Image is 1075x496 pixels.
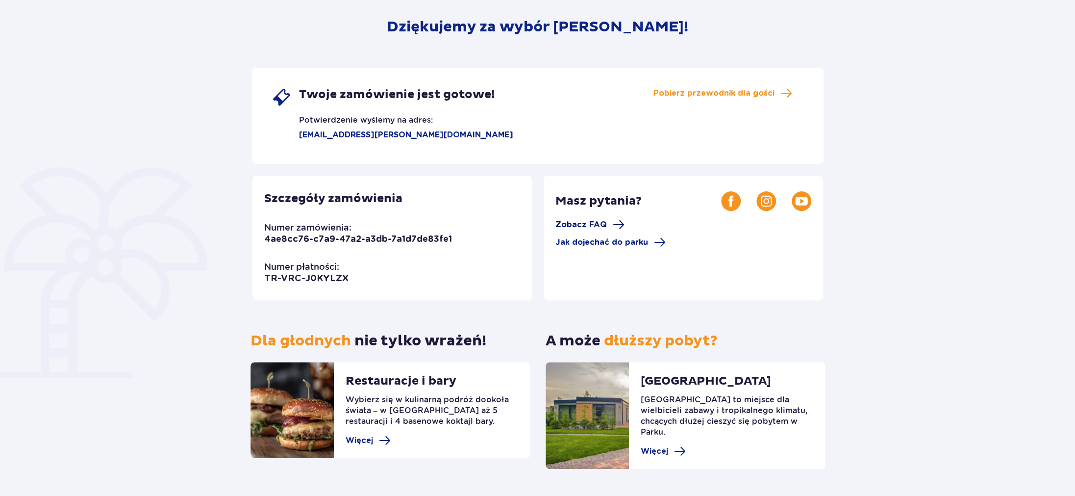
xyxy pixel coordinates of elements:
[272,87,291,107] img: single ticket icon
[555,219,607,230] span: Zobacz FAQ
[264,234,452,245] p: 4ae8cc76-c7a9-47a2-a3db-7a1d7de83fe1
[250,332,351,350] span: Dla głodnych
[641,374,771,394] p: [GEOGRAPHIC_DATA]
[250,332,486,350] p: nie tylko wrażeń!
[264,191,402,206] p: Szczegóły zamówienia
[641,445,686,457] a: Więcej
[604,332,718,350] span: dłuższy pobyt?
[555,237,648,248] span: Jak dojechać do parku
[264,261,339,273] p: Numer płatności:
[792,191,811,211] img: Youtube
[653,87,792,99] a: Pobierz przewodnik dla gości
[346,435,391,446] a: Więcej
[555,236,666,248] a: Jak dojechać do parku
[250,362,334,458] img: restaurants
[546,332,718,350] p: A może
[346,374,456,394] p: Restauracje i bary
[555,219,625,231] a: Zobacz FAQ
[272,107,433,126] p: Potwierdzenie wyślemy na adres:
[756,191,776,211] img: Instagram
[264,273,349,285] p: TR-VRC-J0KYLZX
[721,191,741,211] img: Facebook
[346,435,373,446] span: Więcej
[272,130,513,140] p: [EMAIL_ADDRESS][PERSON_NAME][DOMAIN_NAME]
[641,394,813,445] p: [GEOGRAPHIC_DATA] to miejsce dla wielbicieli zabawy i tropikalnego klimatu, chcących dłużej ciesz...
[299,87,495,102] span: Twoje zamówienie jest gotowe!
[546,362,629,469] img: Suntago Village
[555,194,721,209] p: Masz pytania?
[641,446,668,457] span: Więcej
[387,18,688,36] p: Dziękujemy za wybór [PERSON_NAME]!
[264,222,351,234] p: Numer zamówienia:
[653,88,775,99] span: Pobierz przewodnik dla gości
[346,394,518,435] p: Wybierz się w kulinarną podróż dookoła świata – w [GEOGRAPHIC_DATA] aż 5 restauracji i 4 basenowe...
